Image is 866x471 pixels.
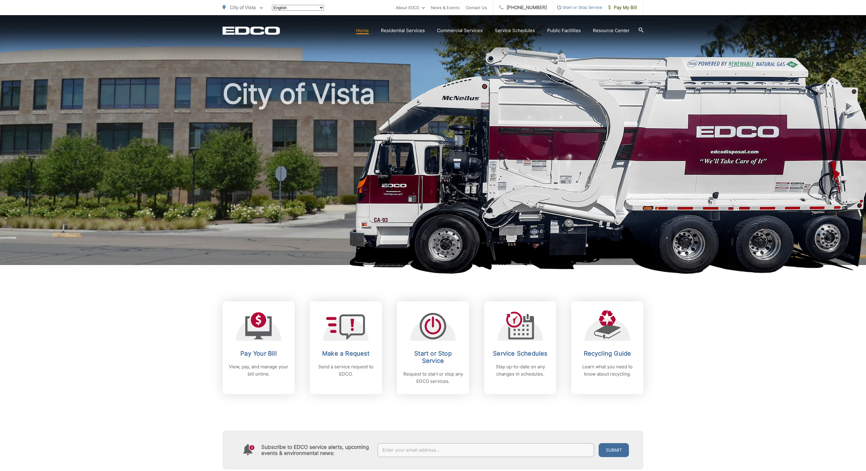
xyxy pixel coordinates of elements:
[261,444,372,456] h4: Subscribe to EDCO service alerts, upcoming events & environmental news:
[310,301,382,394] a: Make a Request Send a service request to EDCO.
[593,27,630,34] a: Resource Center
[316,363,376,378] p: Send a service request to EDCO.
[577,363,637,378] p: Learn what you need to know about recycling.
[608,4,637,11] span: Pay My Bill
[547,27,581,34] a: Public Facilities
[356,27,369,34] a: Home
[230,5,256,10] span: City of Vista
[229,350,289,357] h2: Pay Your Bill
[403,370,463,385] p: Request to start or stop any EDCO services.
[223,301,295,394] a: Pay Your Bill View, pay, and manage your bill online.
[431,4,460,11] a: News & Events
[495,27,535,34] a: Service Schedules
[466,4,487,11] a: Contact Us
[577,350,637,357] h2: Recycling Guide
[396,4,425,11] a: About EDCO
[223,26,280,35] a: EDCD logo. Return to the homepage.
[316,350,376,357] h2: Make a Request
[381,27,425,34] a: Residential Services
[223,79,643,270] h1: City of Vista
[272,5,324,11] select: Select a language
[437,27,483,34] a: Commercial Services
[378,443,594,457] input: Enter your email address...
[484,301,556,394] a: Service Schedules Stay up-to-date on any changes in schedules.
[403,350,463,364] h2: Start or Stop Service
[571,301,643,394] a: Recycling Guide Learn what you need to know about recycling.
[490,350,550,357] h2: Service Schedules
[229,363,289,378] p: View, pay, and manage your bill online.
[599,443,629,457] button: Submit
[490,363,550,378] p: Stay up-to-date on any changes in schedules.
